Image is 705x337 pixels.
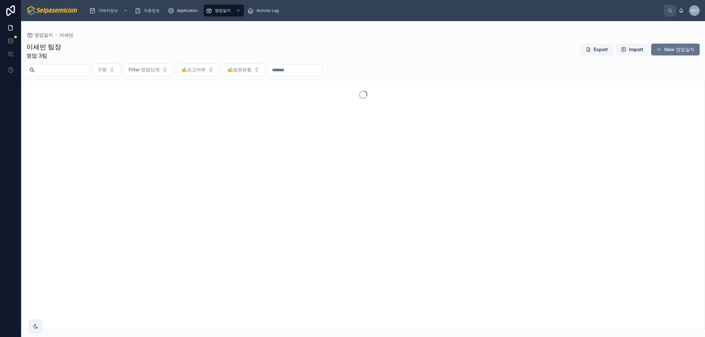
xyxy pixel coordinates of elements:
[222,63,265,76] button: Select Button
[181,66,206,73] span: ✍️보고여부
[166,5,202,17] a: Application
[98,66,107,73] span: 구분
[26,32,53,38] a: 영업일지
[651,44,700,55] button: New 영업일지
[227,66,252,73] span: ✍️방문유형
[26,51,61,59] span: 영업 3팀
[26,42,61,51] h1: 이세빈 팀장
[87,5,131,17] a: 거래처정보
[256,8,279,13] span: Activity Log
[629,46,643,53] span: Import
[245,5,283,17] a: Activity Log
[176,63,219,76] button: Select Button
[34,32,53,38] span: 영업일지
[177,8,198,13] span: Application
[616,44,648,55] button: Import
[98,8,118,13] span: 거래처정보
[26,5,78,16] img: App logo
[59,32,73,38] a: 이세빈
[84,3,664,18] div: scrollable content
[215,8,231,13] span: 영업일지
[92,63,120,76] button: Select Button
[204,5,244,17] a: 영업일지
[123,63,173,76] button: Select Button
[144,8,160,13] span: 직원정보
[580,44,613,55] button: Export
[133,5,164,17] a: 직원정보
[129,66,160,73] span: Filter 영업단계
[690,8,698,13] span: 세이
